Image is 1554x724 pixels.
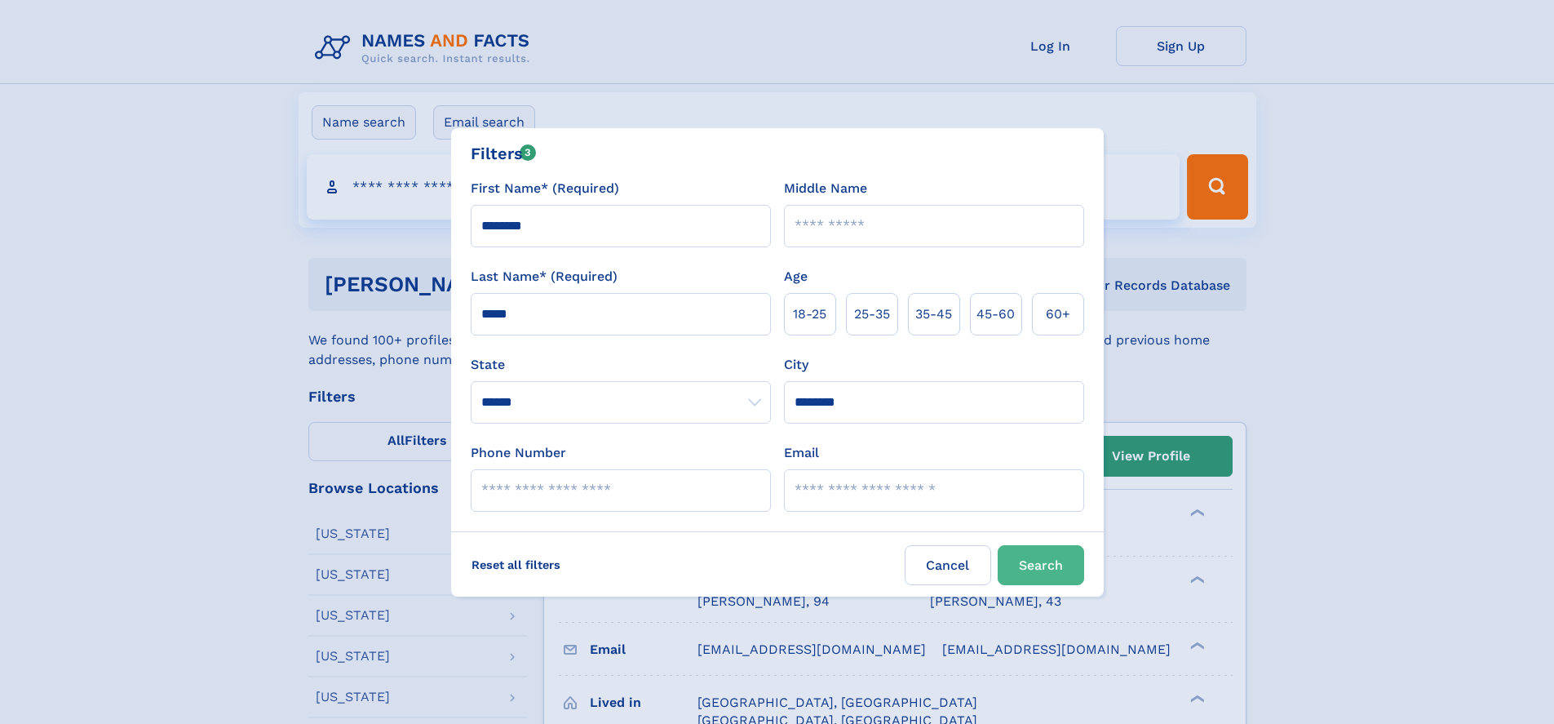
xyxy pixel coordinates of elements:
label: Reset all filters [461,545,571,584]
span: 45‑60 [976,304,1015,324]
label: Cancel [905,545,991,585]
label: Age [784,267,808,286]
label: Middle Name [784,179,867,198]
span: 18‑25 [793,304,826,324]
span: 25‑35 [854,304,890,324]
label: State [471,355,771,375]
label: Email [784,443,819,463]
span: 60+ [1046,304,1070,324]
label: First Name* (Required) [471,179,619,198]
button: Search [998,545,1084,585]
div: Filters [471,141,537,166]
label: Phone Number [471,443,566,463]
label: City [784,355,808,375]
span: 35‑45 [915,304,952,324]
label: Last Name* (Required) [471,267,618,286]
